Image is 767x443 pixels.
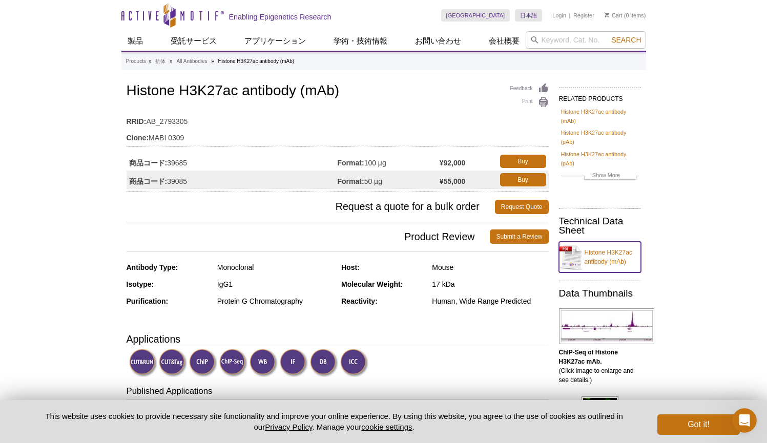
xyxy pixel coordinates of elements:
[127,263,178,271] strong: Antibody Type:
[211,58,214,64] li: »
[341,280,403,288] strong: Molecular Weight:
[569,9,571,22] li: |
[552,12,566,19] a: Login
[526,31,646,49] input: Keyword, Cat. No.
[440,158,466,167] strong: ¥92,000
[127,280,154,288] strong: Isotype:
[561,171,639,182] a: Show More
[611,36,641,44] span: Search
[338,177,364,186] strong: Format:
[28,411,641,432] p: This website uses cookies to provide necessary site functionality and improve your online experie...
[327,31,393,51] a: 学術・技術情報
[608,35,644,45] button: Search
[559,308,654,344] img: Histone H3K27ac antibody (mAb) tested by ChIP-Seq.
[338,152,440,171] td: 100 µg
[265,423,312,431] a: Privacy Policy
[127,200,495,214] span: Request a quote for a bulk order
[164,31,223,51] a: 受託サービス
[605,12,623,19] a: Cart
[561,107,639,125] a: Histone H3K27ac antibody (mAb)
[559,242,641,272] a: Histone H3K27ac antibody (mAb)
[127,152,338,171] td: 39685
[409,31,467,51] a: お問い合わせ
[440,177,466,186] strong: ¥55,000
[121,31,149,51] a: 製品
[250,349,278,377] img: Western Blot Validated
[500,155,546,168] a: Buy
[126,57,146,66] a: Products
[559,217,641,235] h2: Technical Data Sheet
[127,171,338,189] td: 39085
[217,280,334,289] div: IgG1
[218,58,294,64] li: Histone H3K27ac antibody (mAb)
[341,263,360,271] strong: Host:
[127,385,549,399] h3: Published Applications
[127,111,549,127] td: AB_2793305
[559,289,641,298] h2: Data Thumbnails
[495,200,549,214] a: Request Quote
[280,349,308,377] img: Immunofluorescence Validated
[432,297,548,306] div: Human, Wide Range Predicted
[340,349,368,377] img: Immunocytochemistry Validated
[170,58,173,64] li: »
[127,229,490,244] span: Product Review
[515,9,542,22] a: 日本語
[559,87,641,106] h2: RELATED PRODUCTS
[559,349,618,365] b: ChIP-Seq of Histone H3K27ac mAb.
[432,280,548,289] div: 17 kDa
[129,349,157,377] img: CUT&RUN Validated
[217,297,334,306] div: Protein G Chromatography
[573,12,594,19] a: Register
[217,263,334,272] div: Monoclonal
[149,58,152,64] li: »
[127,133,149,142] strong: Clone:
[361,423,412,431] button: cookie settings
[483,31,526,51] a: 会社概要
[510,83,549,94] a: Feedback
[500,173,546,186] a: Buy
[159,349,187,377] img: CUT&Tag Validated
[127,297,169,305] strong: Purification:
[561,128,639,146] a: Histone H3K27ac antibody (pAb)
[238,31,312,51] a: アプリケーション
[490,229,548,244] a: Submit a Review
[432,263,548,272] div: Mouse
[155,57,165,66] a: 抗体
[732,408,757,433] iframe: Intercom live chat
[338,158,364,167] strong: Format:
[559,348,641,385] p: (Click image to enlarge and see details.)
[341,297,378,305] strong: Reactivity:
[129,158,168,167] strong: 商品コード:
[127,117,147,126] strong: RRID:
[657,414,739,435] button: Got it!
[189,349,217,377] img: ChIP Validated
[127,127,549,143] td: MABI 0309
[605,9,646,22] li: (0 items)
[605,12,609,17] img: Your Cart
[310,349,338,377] img: Dot Blot Validated
[129,177,168,186] strong: 商品コード:
[127,331,549,347] h3: Applications
[561,150,639,168] a: Histone H3K27ac antibody (pAb)
[176,57,207,66] a: All Antibodies
[127,83,549,100] h1: Histone H3K27ac antibody (mAb)
[338,171,440,189] td: 50 µg
[510,97,549,108] a: Print
[219,349,247,377] img: ChIP-Seq Validated
[441,9,510,22] a: [GEOGRAPHIC_DATA]
[229,12,331,22] h2: Enabling Epigenetics Research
